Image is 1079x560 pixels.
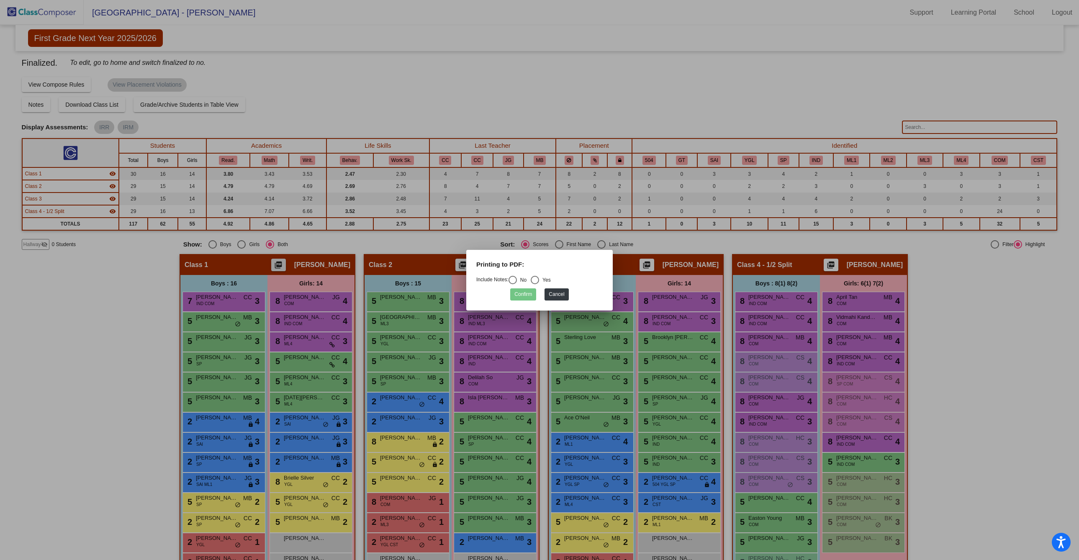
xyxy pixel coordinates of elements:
[476,260,524,270] label: Printing to PDF:
[539,276,551,283] div: Yes
[476,276,509,282] a: Include Notes:
[545,288,568,300] button: Cancel
[517,276,527,283] div: No
[510,288,536,300] button: Confirm
[476,276,551,282] mat-radio-group: Select an option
